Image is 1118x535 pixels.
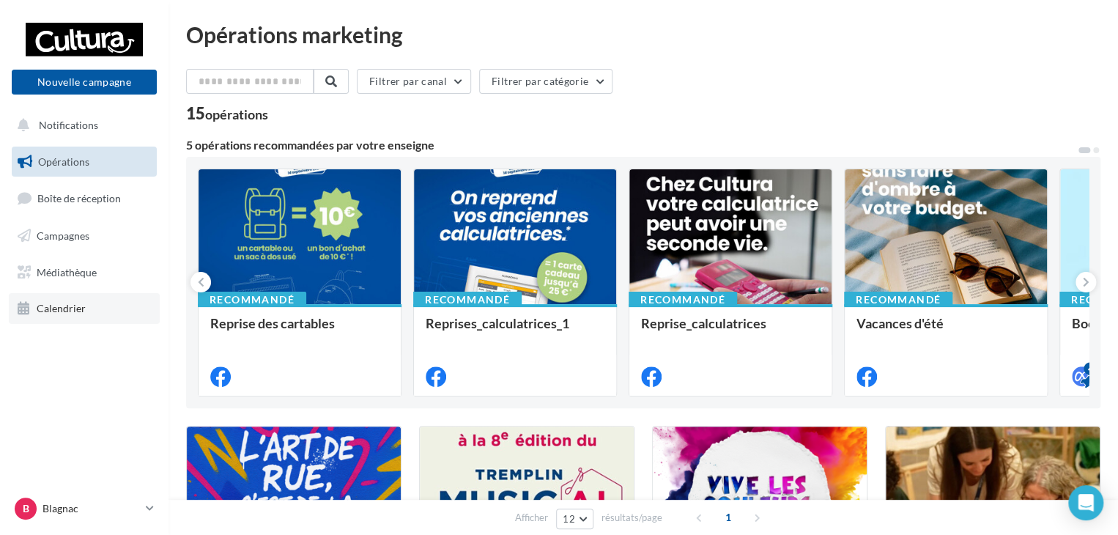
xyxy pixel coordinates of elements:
[9,257,160,288] a: Médiathèque
[205,108,268,121] div: opérations
[563,513,575,525] span: 12
[9,147,160,177] a: Opérations
[37,302,86,314] span: Calendrier
[556,509,593,529] button: 12
[39,119,98,131] span: Notifications
[38,155,89,168] span: Opérations
[37,192,121,204] span: Boîte de réception
[37,265,97,278] span: Médiathèque
[186,23,1100,45] div: Opérations marketing
[210,316,389,345] div: Reprise des cartables
[9,221,160,251] a: Campagnes
[641,316,820,345] div: Reprise_calculatrices
[198,292,306,308] div: Recommandé
[515,511,548,525] span: Afficher
[717,506,740,529] span: 1
[186,106,268,122] div: 15
[9,293,160,324] a: Calendrier
[601,511,662,525] span: résultats/page
[426,316,604,345] div: Reprises_calculatrices_1
[1068,485,1103,520] div: Open Intercom Messenger
[629,292,737,308] div: Recommandé
[12,70,157,95] button: Nouvelle campagne
[844,292,952,308] div: Recommandé
[9,110,154,141] button: Notifications
[856,316,1035,345] div: Vacances d'été
[357,69,471,94] button: Filtrer par canal
[413,292,522,308] div: Recommandé
[186,139,1077,151] div: 5 opérations recommandées par votre enseigne
[37,229,89,242] span: Campagnes
[23,501,29,516] span: B
[9,182,160,214] a: Boîte de réception
[12,495,157,523] a: B Blagnac
[42,501,140,516] p: Blagnac
[1084,362,1097,375] div: 4
[479,69,612,94] button: Filtrer par catégorie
